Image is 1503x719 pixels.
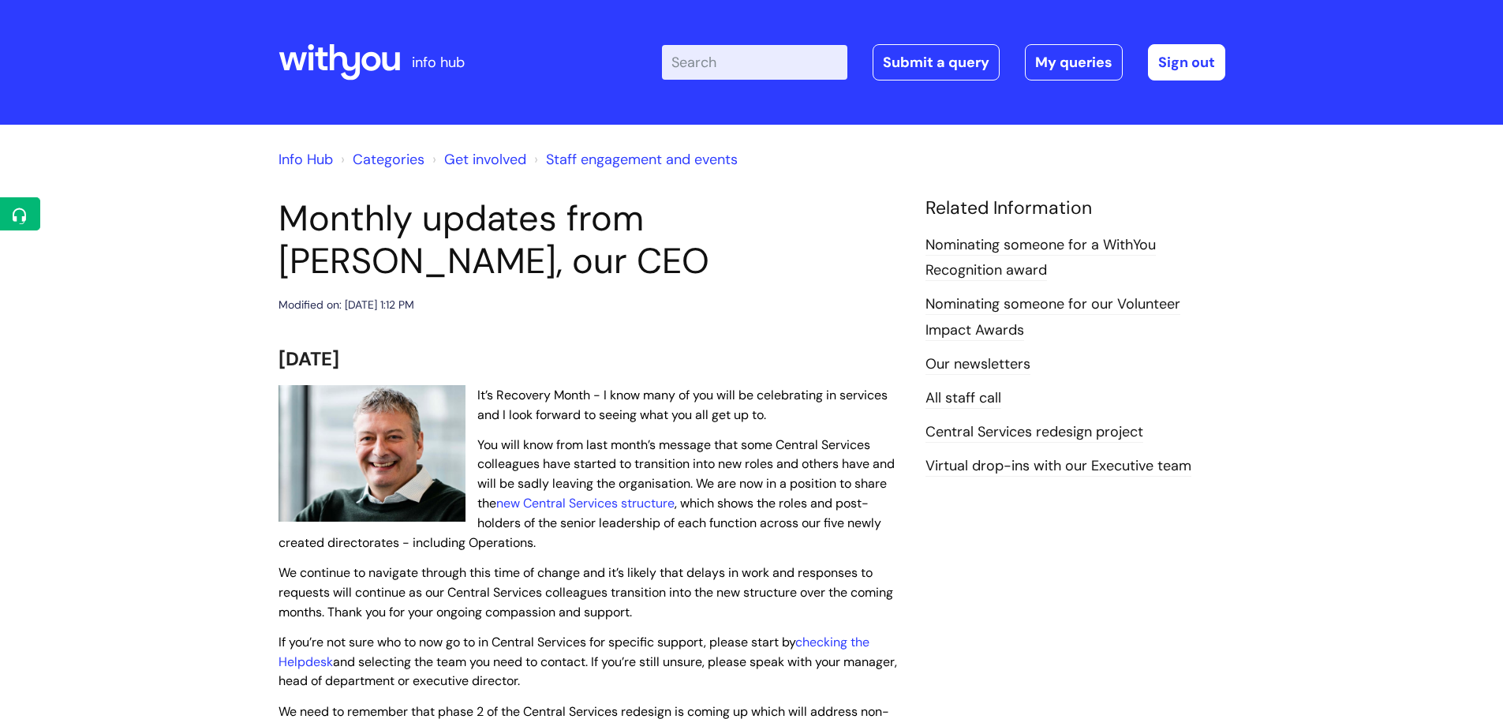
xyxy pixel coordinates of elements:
[279,436,895,551] span: You will know from last month’s message that some Central Services colleagues have started to tra...
[662,45,847,80] input: Search
[662,44,1225,81] div: | -
[1148,44,1225,81] a: Sign out
[925,197,1225,219] h4: Related Information
[546,150,738,169] a: Staff engagement and events
[496,495,675,511] a: new Central Services structure
[444,150,526,169] a: Get involved
[279,385,465,522] img: WithYou Chief Executive Simon Phillips pictured looking at the camera and smiling
[279,564,893,620] span: We continue to navigate through this time of change and it’s likely that delays in work and respo...
[353,150,424,169] a: Categories
[925,294,1180,340] a: Nominating someone for our Volunteer Impact Awards
[279,197,902,283] h1: Monthly updates from [PERSON_NAME], our CEO
[925,456,1191,477] a: Virtual drop-ins with our Executive team
[337,147,424,172] li: Solution home
[279,634,897,690] span: If you’re not sure who to now go to in Central Services for specific support, please start by and...
[279,346,339,371] span: [DATE]
[412,50,465,75] p: info hub
[530,147,738,172] li: Staff engagement and events
[925,354,1030,375] a: Our newsletters
[279,634,869,670] a: checking the Helpdesk
[279,150,333,169] a: Info Hub
[873,44,1000,81] a: Submit a query
[925,388,1001,409] a: All staff call
[925,235,1156,281] a: Nominating someone for a WithYou Recognition award
[925,422,1143,443] a: Central Services redesign project
[428,147,526,172] li: Get involved
[279,295,414,315] div: Modified on: [DATE] 1:12 PM
[477,387,888,423] span: It’s Recovery Month - I know many of you will be celebrating in services and I look forward to se...
[1025,44,1123,81] a: My queries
